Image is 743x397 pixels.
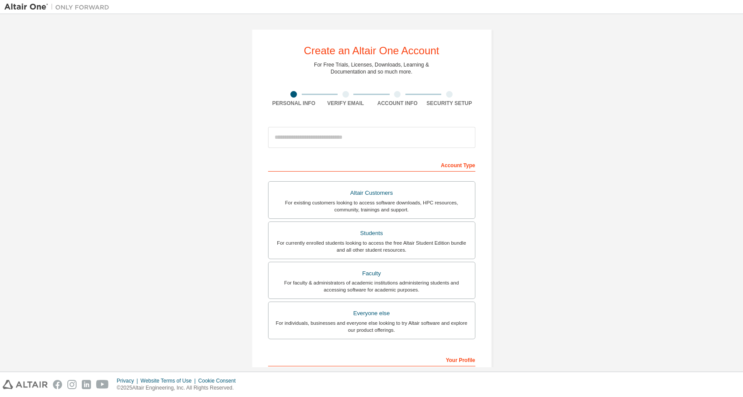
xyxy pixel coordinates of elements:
div: Students [274,227,470,239]
img: instagram.svg [67,380,77,389]
div: Your Profile [268,352,475,366]
img: Altair One [4,3,114,11]
div: Altair Customers [274,187,470,199]
div: For currently enrolled students looking to access the free Altair Student Edition bundle and all ... [274,239,470,253]
div: Cookie Consent [198,377,241,384]
div: For faculty & administrators of academic institutions administering students and accessing softwa... [274,279,470,293]
div: Account Type [268,158,475,172]
img: linkedin.svg [82,380,91,389]
div: Everyone else [274,307,470,320]
div: Create an Altair One Account [304,46,440,56]
div: For individuals, businesses and everyone else looking to try Altair software and explore our prod... [274,320,470,334]
p: © 2025 Altair Engineering, Inc. All Rights Reserved. [117,384,241,392]
div: For existing customers looking to access software downloads, HPC resources, community, trainings ... [274,199,470,213]
div: Security Setup [423,100,475,107]
div: Verify Email [320,100,372,107]
div: Account Info [372,100,424,107]
div: Privacy [117,377,140,384]
img: altair_logo.svg [3,380,48,389]
img: youtube.svg [96,380,109,389]
div: Personal Info [268,100,320,107]
div: Website Terms of Use [140,377,198,384]
div: Faculty [274,267,470,280]
img: facebook.svg [53,380,62,389]
div: For Free Trials, Licenses, Downloads, Learning & Documentation and so much more. [314,61,429,75]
